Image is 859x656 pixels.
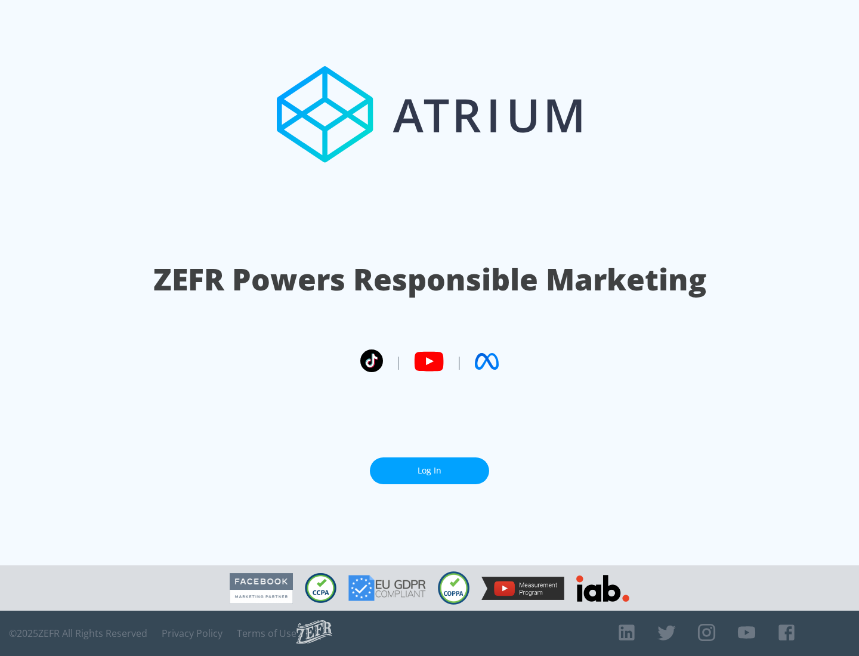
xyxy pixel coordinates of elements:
img: YouTube Measurement Program [481,577,564,600]
a: Privacy Policy [162,627,223,639]
img: GDPR Compliant [348,575,426,601]
h1: ZEFR Powers Responsible Marketing [153,259,706,300]
img: Facebook Marketing Partner [230,573,293,604]
img: COPPA Compliant [438,571,469,605]
img: CCPA Compliant [305,573,336,603]
span: | [456,352,463,370]
span: © 2025 ZEFR All Rights Reserved [9,627,147,639]
span: | [395,352,402,370]
img: IAB [576,575,629,602]
a: Terms of Use [237,627,296,639]
a: Log In [370,457,489,484]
